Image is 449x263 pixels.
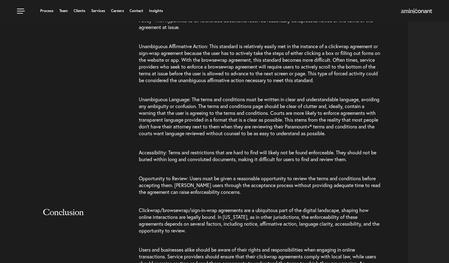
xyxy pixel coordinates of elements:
span: Accessibility: Terms and restrictions that are hard to find will likely not be found enforceable.... [139,149,376,162]
a: Services [91,9,105,13]
img: Amini & Conant [401,9,432,14]
span: Clickwrap/browsewrap/sign-in-wrap agreements are a ubiquitous part of the digital landscape, shap... [139,207,379,234]
a: Home [401,9,432,14]
span: Unambiguous Affirmative Action: This standard is relatively easily met in the instance of a click... [139,43,380,83]
span: Unambiguous Language: The terms and conditions must be written in clear and understandable langua... [139,96,379,136]
span: Opportunity to Review: Users must be given a reasonable opportunity to review the terms and condi... [139,175,380,195]
a: Process [40,9,53,13]
a: Insights [149,9,163,13]
a: Contact [130,9,143,13]
a: Team [59,9,68,13]
a: Clients [74,9,85,13]
h2: Conclusion [43,207,125,230]
a: Careers [111,9,124,13]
